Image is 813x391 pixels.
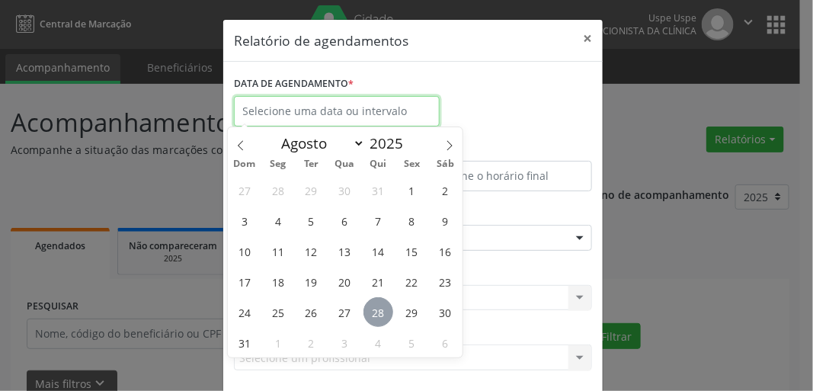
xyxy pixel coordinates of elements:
span: Qui [362,159,395,169]
input: Selecione uma data ou intervalo [234,96,440,127]
span: Agosto 22, 2025 [397,267,427,296]
span: Julho 28, 2025 [263,175,293,205]
span: Agosto 29, 2025 [397,297,427,327]
span: Agosto 16, 2025 [431,236,460,266]
span: Seg [261,159,295,169]
label: ATÉ [417,137,592,161]
span: Setembro 1, 2025 [263,328,293,357]
span: Agosto 12, 2025 [296,236,326,266]
span: Julho 27, 2025 [229,175,259,205]
span: Sex [395,159,429,169]
span: Agosto 9, 2025 [431,206,460,236]
span: Agosto 28, 2025 [363,297,393,327]
span: Agosto 25, 2025 [263,297,293,327]
input: Selecione o horário final [417,161,592,191]
span: Julho 31, 2025 [363,175,393,205]
span: Setembro 2, 2025 [296,328,326,357]
span: Ter [295,159,328,169]
span: Agosto 24, 2025 [229,297,259,327]
span: Agosto 21, 2025 [363,267,393,296]
span: Agosto 13, 2025 [330,236,360,266]
span: Agosto 20, 2025 [330,267,360,296]
span: Agosto 8, 2025 [397,206,427,236]
span: Agosto 7, 2025 [363,206,393,236]
span: Agosto 3, 2025 [229,206,259,236]
span: Agosto 19, 2025 [296,267,326,296]
span: Agosto 1, 2025 [397,175,427,205]
span: Agosto 15, 2025 [397,236,427,266]
span: Sáb [429,159,463,169]
select: Month [274,133,366,154]
span: Julho 29, 2025 [296,175,326,205]
span: Setembro 5, 2025 [397,328,427,357]
span: Agosto 14, 2025 [363,236,393,266]
span: Agosto 17, 2025 [229,267,259,296]
span: Agosto 23, 2025 [431,267,460,296]
label: DATA DE AGENDAMENTO [234,72,354,96]
span: Agosto 2, 2025 [431,175,460,205]
span: Setembro 6, 2025 [431,328,460,357]
span: Agosto 5, 2025 [296,206,326,236]
span: Agosto 26, 2025 [296,297,326,327]
span: Agosto 31, 2025 [229,328,259,357]
input: Year [365,133,415,153]
span: Agosto 6, 2025 [330,206,360,236]
span: Agosto 27, 2025 [330,297,360,327]
span: Julho 30, 2025 [330,175,360,205]
span: Setembro 3, 2025 [330,328,360,357]
span: Agosto 18, 2025 [263,267,293,296]
span: Qua [328,159,362,169]
span: Agosto 30, 2025 [431,297,460,327]
span: Agosto 10, 2025 [229,236,259,266]
span: Agosto 11, 2025 [263,236,293,266]
span: Dom [228,159,261,169]
h5: Relatório de agendamentos [234,30,408,50]
span: Setembro 4, 2025 [363,328,393,357]
button: Close [572,20,603,57]
span: Agosto 4, 2025 [263,206,293,236]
